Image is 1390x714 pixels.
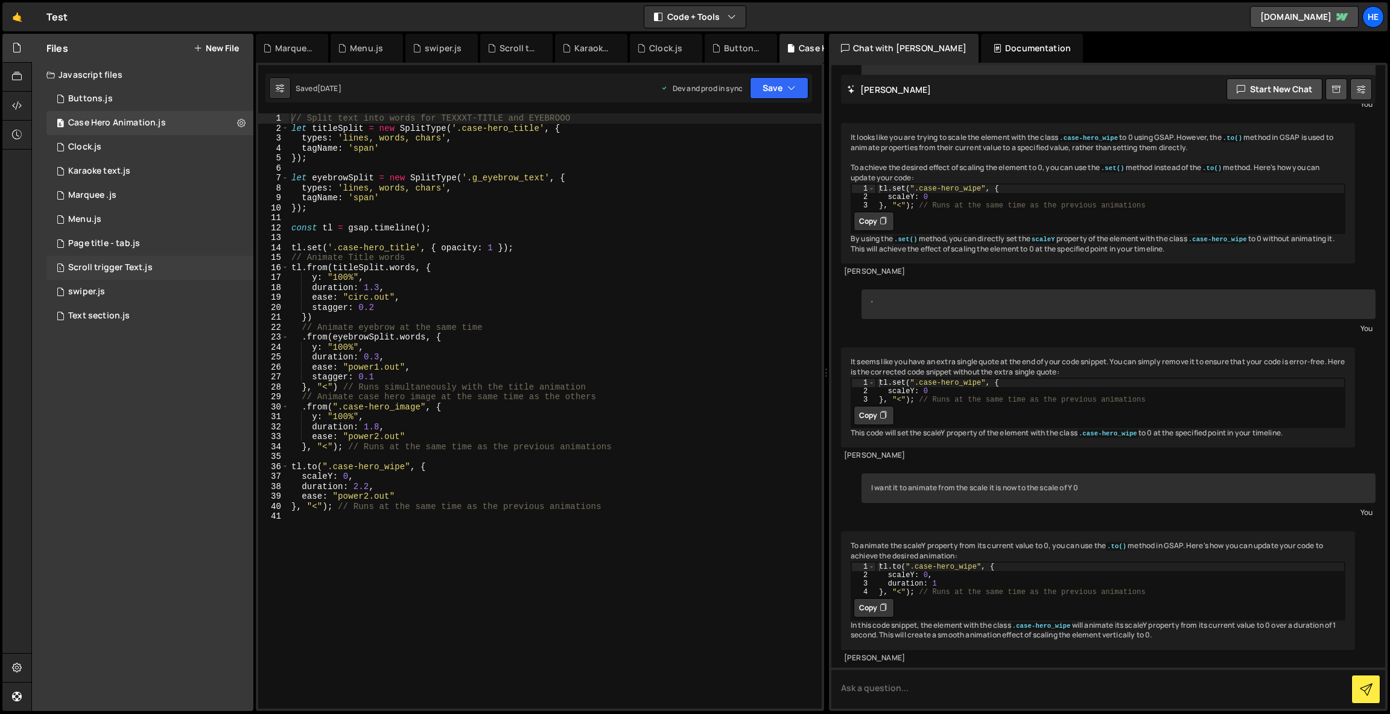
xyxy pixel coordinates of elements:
[724,42,763,54] div: Buttons.js
[1187,235,1248,244] code: .case-hero_wipe
[46,280,253,304] div: 12855/31524.js
[852,396,875,404] div: 3
[57,264,64,274] span: 1
[258,482,289,492] div: 38
[258,432,289,442] div: 33
[852,571,875,580] div: 2
[981,34,1083,63] div: Documentation
[68,118,166,128] div: Case Hero Animation.js
[258,113,289,124] div: 1
[852,193,875,201] div: 2
[46,159,253,183] div: 12855/34888.js
[68,190,116,201] div: Marquee .js
[258,323,289,333] div: 22
[852,580,875,588] div: 3
[275,42,314,54] div: Marquee .js
[258,392,289,402] div: 29
[799,42,837,54] div: Case Hero Animation.js
[258,352,289,362] div: 25
[258,303,289,313] div: 20
[258,452,289,462] div: 35
[852,185,875,193] div: 1
[317,83,341,93] div: [DATE]
[57,119,64,129] span: 6
[844,267,1352,277] div: [PERSON_NAME]
[865,506,1373,519] div: You
[852,563,875,571] div: 1
[258,173,289,183] div: 7
[258,193,289,203] div: 9
[847,84,931,95] h2: [PERSON_NAME]
[258,223,289,233] div: 12
[258,511,289,522] div: 41
[893,235,919,244] code: .set()
[865,98,1373,110] div: You
[1011,622,1072,630] code: .case-hero_wipe
[258,382,289,393] div: 28
[841,531,1355,650] div: To animate the scaleY property from its current value to 0, you can use the method in GSAP. Here'...
[258,124,289,134] div: 2
[852,379,875,387] div: 1
[258,263,289,273] div: 16
[841,123,1355,264] div: It looks like you are trying to scale the element with the class to 0 using GSAP. However, the me...
[1201,164,1223,172] code: .to()
[258,273,289,283] div: 17
[865,322,1373,335] div: You
[46,256,253,280] div: 12855/35540.js
[852,201,875,210] div: 3
[46,111,253,135] div: 12855/34948.js
[194,43,239,53] button: New File
[862,473,1376,503] div: I want it to animate from the scale it is now to the scale of Y 0
[500,42,538,54] div: Scroll trigger Text.js
[258,283,289,293] div: 18
[649,42,682,54] div: Clock.js
[46,207,253,232] div: 12855/36009.js
[350,42,383,54] div: Menu.js
[258,422,289,432] div: 32
[258,243,289,253] div: 14
[1222,134,1243,142] code: .to()
[258,462,289,472] div: 36
[46,183,253,207] div: 12855/31548.js
[829,34,979,63] div: Chat with [PERSON_NAME]
[46,10,68,24] div: Test
[1077,429,1138,438] code: .case-hero_wipe
[46,135,253,159] div: 12855/31976.js
[258,343,289,353] div: 24
[258,213,289,223] div: 11
[862,289,1376,319] div: '
[1227,78,1322,100] button: Start new chat
[258,362,289,373] div: 26
[258,502,289,512] div: 40
[46,304,253,328] div: 12855/34976.js
[1058,134,1119,142] code: .case-hero_wipe
[258,402,289,412] div: 30
[258,412,289,422] div: 31
[258,332,289,343] div: 23
[68,311,130,321] div: Text section.js
[258,442,289,452] div: 34
[425,42,462,54] div: swiper.js
[46,232,253,256] div: 12855/33394.js
[750,77,808,99] button: Save
[574,42,613,54] div: Karaoke text.js
[852,387,875,396] div: 2
[68,142,101,153] div: Clock.js
[852,588,875,596] div: 4
[258,372,289,382] div: 27
[258,153,289,163] div: 5
[258,144,289,154] div: 4
[854,598,894,618] button: Copy
[1030,235,1056,244] code: scaleY
[258,472,289,482] div: 37
[68,166,130,177] div: Karaoke text.js
[854,212,894,231] button: Copy
[258,292,289,303] div: 19
[1100,164,1126,172] code: .set()
[1106,542,1128,551] code: .to()
[258,183,289,194] div: 8
[68,286,105,297] div: swiper.js
[2,2,32,31] a: 🤙
[841,347,1355,447] div: It seems like you have an extra single quote at the end of your code snippet. You can simply remo...
[46,42,68,55] h2: Files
